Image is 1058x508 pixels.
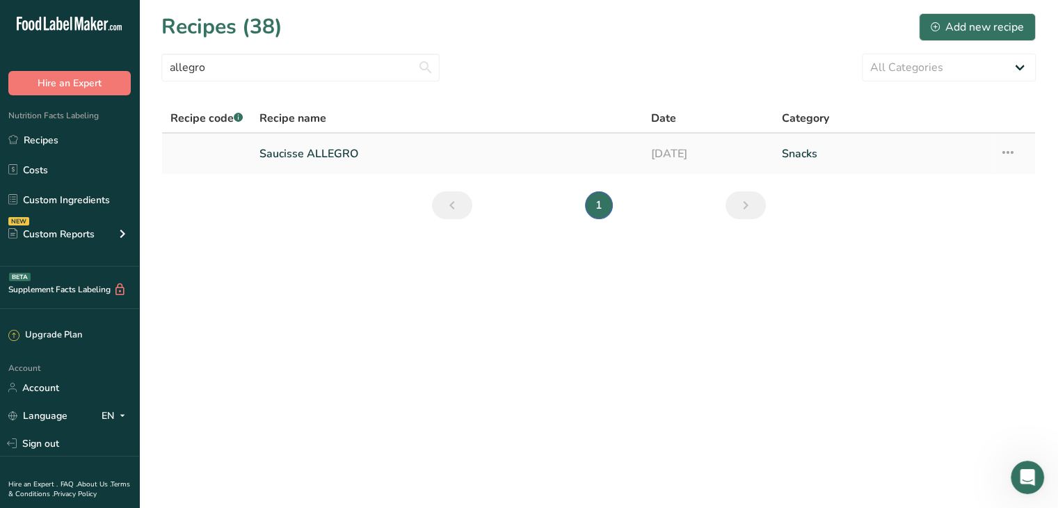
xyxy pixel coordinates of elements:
a: FAQ . [61,479,77,489]
iframe: Intercom live chat [1011,461,1044,494]
a: Language [8,404,67,428]
div: NEW [8,217,29,225]
a: Previous page [432,191,472,219]
h1: Recipes (38) [161,11,282,42]
span: Date [651,110,676,127]
button: Add new recipe [919,13,1036,41]
div: EN [102,407,131,424]
a: [DATE] [651,139,765,168]
div: Upgrade Plan [8,328,82,342]
div: BETA [9,273,31,281]
button: Hire an Expert [8,71,131,95]
div: Custom Reports [8,227,95,241]
a: Hire an Expert . [8,479,58,489]
a: Snacks [782,139,983,168]
input: Search for recipe [161,54,440,81]
div: Add new recipe [931,19,1024,35]
a: About Us . [77,479,111,489]
a: Next page [726,191,766,219]
a: Terms & Conditions . [8,479,130,499]
a: Saucisse ALLEGRO [259,139,634,168]
span: Recipe name [259,110,326,127]
a: Privacy Policy [54,489,97,499]
span: Category [782,110,829,127]
span: Recipe code [170,111,243,126]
